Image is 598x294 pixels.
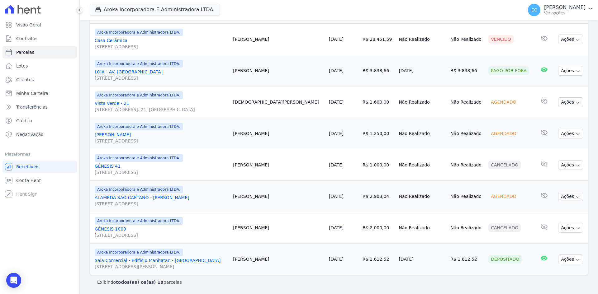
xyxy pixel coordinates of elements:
[329,194,344,199] a: [DATE]
[2,32,77,45] a: Contratos
[396,212,448,244] td: Não Realizado
[2,161,77,173] a: Recebíveis
[95,154,183,162] span: Aroka Incorporadora e Administradora LTDA.
[558,223,583,233] button: Ações
[230,118,326,149] td: [PERSON_NAME]
[16,131,44,138] span: Negativação
[230,181,326,212] td: [PERSON_NAME]
[448,118,486,149] td: Não Realizado
[95,217,183,225] span: Aroka Incorporadora e Administradora LTDA.
[95,132,228,144] a: [PERSON_NAME][STREET_ADDRESS]
[448,55,486,86] td: R$ 3.838,66
[488,223,521,232] div: Cancelado
[95,91,183,99] span: Aroka Incorporadora e Administradora LTDA.
[95,163,228,175] a: GÊNESIS 41[STREET_ADDRESS]
[16,164,40,170] span: Recebíveis
[2,101,77,113] a: Transferências
[488,35,514,44] div: Vencido
[230,244,326,275] td: [PERSON_NAME]
[544,11,586,16] p: Ver opções
[329,100,344,105] a: [DATE]
[396,118,448,149] td: Não Realizado
[360,212,396,244] td: R$ 2.000,00
[95,69,228,81] a: LOJA - AV. [GEOGRAPHIC_DATA][STREET_ADDRESS]
[558,160,583,170] button: Ações
[558,254,583,264] button: Ações
[448,149,486,181] td: Não Realizado
[448,181,486,212] td: Não Realizado
[523,1,598,19] button: EC [PERSON_NAME] Ver opções
[360,244,396,275] td: R$ 1.612,52
[95,123,183,130] span: Aroka Incorporadora e Administradora LTDA.
[360,149,396,181] td: R$ 1.000,00
[16,118,32,124] span: Crédito
[329,37,344,42] a: [DATE]
[95,249,183,256] span: Aroka Incorporadora e Administradora LTDA.
[396,244,448,275] td: [DATE]
[558,129,583,138] button: Ações
[230,212,326,244] td: [PERSON_NAME]
[360,86,396,118] td: R$ 1.600,00
[396,181,448,212] td: Não Realizado
[396,24,448,55] td: Não Realizado
[544,4,586,11] p: [PERSON_NAME]
[2,174,77,187] a: Conta Hent
[16,22,41,28] span: Visão Geral
[448,86,486,118] td: Não Realizado
[2,87,77,100] a: Minha Carteira
[95,44,228,50] span: [STREET_ADDRESS]
[95,257,228,270] a: Sala Comercial - Edifício Manhatan - [GEOGRAPHIC_DATA][STREET_ADDRESS][PERSON_NAME]
[95,201,228,207] span: [STREET_ADDRESS]
[396,149,448,181] td: Não Realizado
[16,35,37,42] span: Contratos
[16,104,48,110] span: Transferências
[95,29,183,36] span: Aroka Incorporadora e Administradora LTDA.
[558,97,583,107] button: Ações
[488,66,529,75] div: Pago por fora
[396,86,448,118] td: Não Realizado
[2,46,77,58] a: Parcelas
[2,19,77,31] a: Visão Geral
[448,244,486,275] td: R$ 1.612,52
[95,106,228,113] span: [STREET_ADDRESS]. 21, [GEOGRAPHIC_DATA]
[329,225,344,230] a: [DATE]
[488,161,521,169] div: Cancelado
[95,226,228,238] a: GÊNESIS 1009[STREET_ADDRESS]
[95,138,228,144] span: [STREET_ADDRESS]
[95,232,228,238] span: [STREET_ADDRESS]
[16,177,41,184] span: Conta Hent
[488,129,519,138] div: Agendado
[95,186,183,193] span: Aroka Incorporadora e Administradora LTDA.
[558,66,583,76] button: Ações
[2,60,77,72] a: Lotes
[488,192,519,201] div: Agendado
[396,55,448,86] td: [DATE]
[90,4,220,16] button: Aroka Incorporadora E Administradora LTDA.
[97,279,182,285] p: Exibindo parcelas
[95,194,228,207] a: ALAMEDA SÃO CAETANO - [PERSON_NAME][STREET_ADDRESS]
[531,8,537,12] span: EC
[2,128,77,141] a: Negativação
[6,273,21,288] div: Open Intercom Messenger
[95,60,183,68] span: Aroka Incorporadora e Administradora LTDA.
[360,24,396,55] td: R$ 28.451,59
[329,131,344,136] a: [DATE]
[230,55,326,86] td: [PERSON_NAME]
[360,55,396,86] td: R$ 3.838,66
[329,162,344,167] a: [DATE]
[558,192,583,201] button: Ações
[2,114,77,127] a: Crédito
[95,100,228,113] a: Vista Verde - 21[STREET_ADDRESS]. 21, [GEOGRAPHIC_DATA]
[2,73,77,86] a: Clientes
[16,90,48,96] span: Minha Carteira
[360,181,396,212] td: R$ 2.903,04
[230,24,326,55] td: [PERSON_NAME]
[360,118,396,149] td: R$ 1.250,00
[95,264,228,270] span: [STREET_ADDRESS][PERSON_NAME]
[329,68,344,73] a: [DATE]
[488,98,519,106] div: Agendado
[329,257,344,262] a: [DATE]
[558,35,583,44] button: Ações
[230,149,326,181] td: [PERSON_NAME]
[448,24,486,55] td: Não Realizado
